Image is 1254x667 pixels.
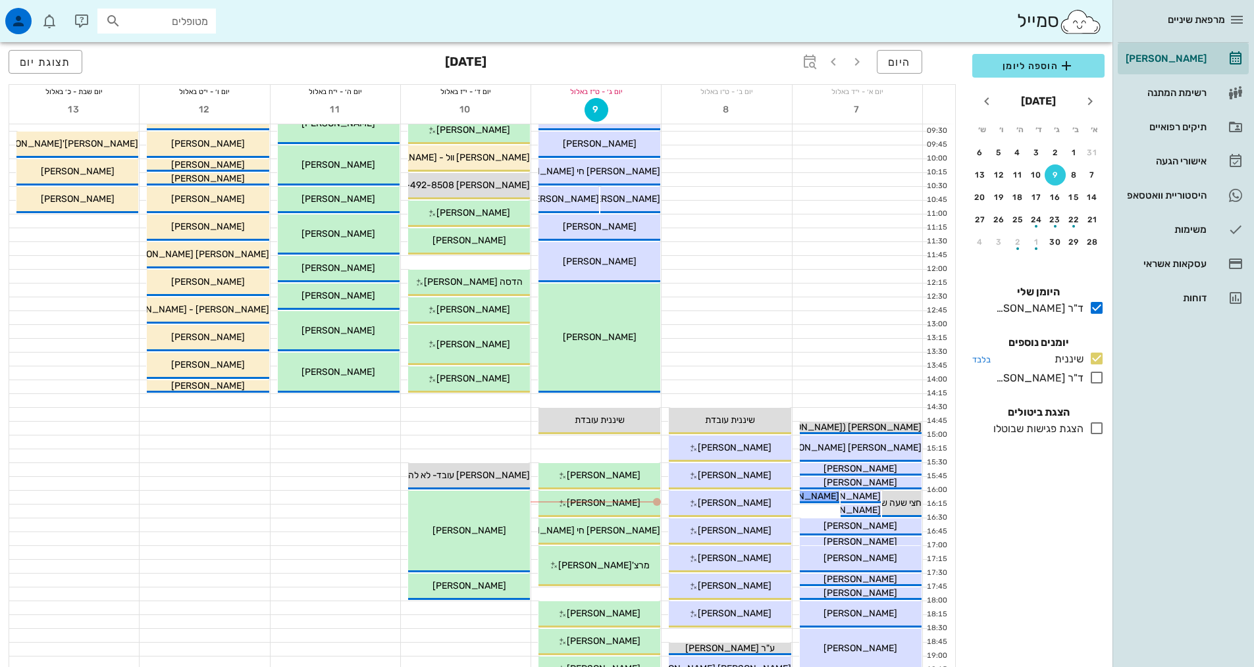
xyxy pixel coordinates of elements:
[1082,232,1103,253] button: 28
[1078,89,1102,113] button: חודש שעבר
[436,373,510,384] span: [PERSON_NAME]
[41,193,115,205] span: [PERSON_NAME]
[1082,187,1103,208] button: 14
[1026,215,1047,224] div: 24
[436,124,510,136] span: [PERSON_NAME]
[1064,142,1085,163] button: 1
[877,50,922,74] button: היום
[1007,237,1028,247] div: 2
[923,181,950,192] div: 10:30
[823,553,897,564] span: [PERSON_NAME]
[989,237,1010,247] div: 3
[1082,193,1103,202] div: 14
[989,232,1010,253] button: 3
[301,262,375,274] span: [PERSON_NAME]
[823,477,897,488] span: [PERSON_NAME]
[301,290,375,301] span: [PERSON_NAME]
[41,166,115,177] span: [PERSON_NAME]
[845,98,869,122] button: 7
[989,215,1010,224] div: 26
[323,98,347,122] button: 11
[1064,148,1085,157] div: 1
[454,104,478,115] span: 10
[445,50,486,76] h3: [DATE]
[923,167,950,178] div: 10:15
[923,402,950,413] div: 14:30
[171,380,245,391] span: [PERSON_NAME]
[1011,118,1028,141] th: ה׳
[1017,7,1102,36] div: סמייל
[1123,259,1207,269] div: עסקאות אשראי
[585,104,608,115] span: 9
[923,388,950,399] div: 14:15
[1123,87,1207,98] div: רשימת המתנה
[1123,293,1207,303] div: דוחות
[1026,170,1047,180] div: 10
[715,104,739,115] span: 8
[1026,148,1047,157] div: 3
[698,442,771,453] span: [PERSON_NAME]
[1007,187,1028,208] button: 18
[563,332,637,343] span: [PERSON_NAME]
[1064,187,1085,208] button: 15
[923,581,950,593] div: 17:45
[923,236,950,247] div: 11:30
[972,54,1105,78] button: הוספה ליומן
[698,553,771,564] span: [PERSON_NAME]
[923,526,950,537] div: 16:45
[1026,193,1047,202] div: 17
[923,595,950,606] div: 18:00
[301,325,375,336] span: [PERSON_NAME]
[563,221,637,232] span: [PERSON_NAME]
[1064,209,1085,230] button: 22
[1168,14,1225,26] span: מרפאת שיניים
[501,525,660,536] span: [PERSON_NAME] חי [PERSON_NAME]
[171,193,245,205] span: [PERSON_NAME]
[1007,148,1028,157] div: 4
[1067,118,1084,141] th: ב׳
[823,608,897,619] span: [PERSON_NAME]
[807,505,881,516] span: [PERSON_NAME]
[698,497,771,508] span: [PERSON_NAME]
[970,232,991,253] button: 4
[1118,282,1249,314] a: דוחות
[334,180,530,191] span: [PERSON_NAME] 058-492-8508- אישרה הגעה
[1026,232,1047,253] button: 1
[793,85,922,98] div: יום א׳ - י״ד באלול
[1064,232,1085,253] button: 29
[1064,164,1085,185] button: 8
[1045,148,1066,157] div: 2
[1082,215,1103,224] div: 21
[923,430,950,441] div: 15:00
[975,89,999,113] button: חודש הבא
[923,651,950,662] div: 19:00
[698,580,771,591] span: [PERSON_NAME]
[923,623,950,634] div: 18:30
[1007,142,1028,163] button: 4
[989,148,1010,157] div: 5
[991,370,1084,386] div: ד"ר [PERSON_NAME]
[970,170,991,180] div: 13
[983,58,1094,74] span: הוספה ליומן
[9,85,139,98] div: יום שבת - כ׳ באלול
[1118,248,1249,280] a: עסקאות אשראי
[301,366,375,378] span: [PERSON_NAME]
[63,104,86,115] span: 13
[923,457,950,468] div: 15:30
[171,221,245,232] span: [PERSON_NAME]
[1045,237,1066,247] div: 30
[923,609,950,620] div: 18:15
[575,414,625,426] span: שיננית עובדת
[685,643,775,654] span: ע"ר [PERSON_NAME]
[1045,215,1066,224] div: 23
[972,335,1105,351] h4: יומנים נוספים
[923,540,950,551] div: 17:00
[923,209,950,220] div: 11:00
[1026,209,1047,230] button: 24
[807,491,881,502] span: [PERSON_NAME]
[923,499,950,510] div: 16:15
[1064,237,1085,247] div: 29
[992,118,1009,141] th: ו׳
[301,118,375,129] span: [PERSON_NAME]
[923,153,950,164] div: 10:00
